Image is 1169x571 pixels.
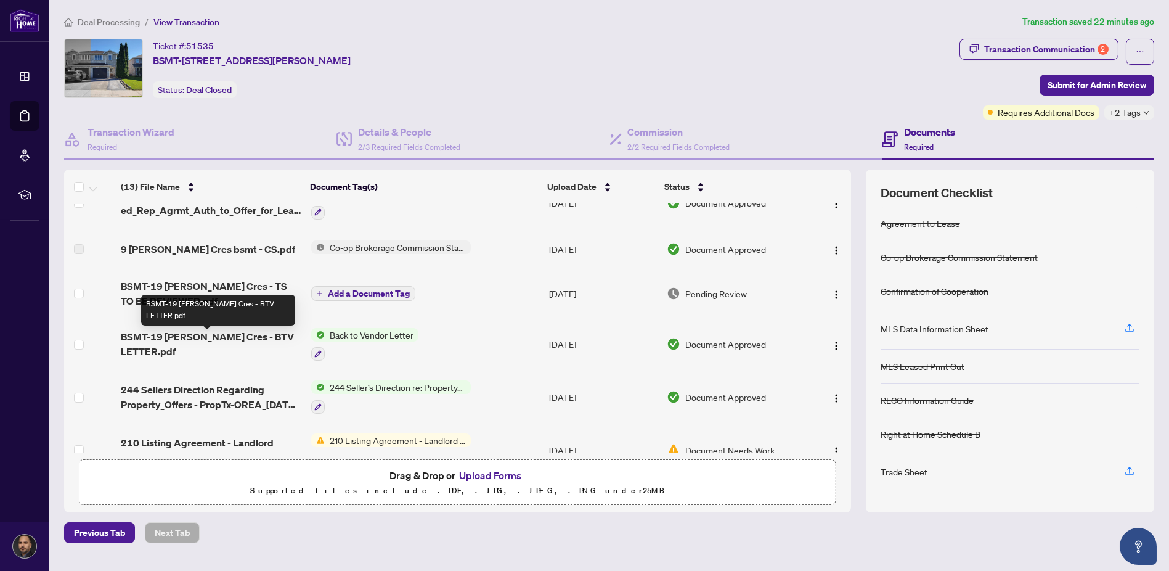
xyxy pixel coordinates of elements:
[305,170,542,204] th: Document Tag(s)
[826,387,846,407] button: Logo
[311,328,418,361] button: Status IconBack to Vendor Letter
[1098,44,1109,55] div: 2
[881,322,988,335] div: MLS Data Information Sheet
[685,242,766,256] span: Document Approved
[79,460,836,506] span: Drag & Drop orUpload FormsSupported files include .PDF, .JPG, .JPEG, .PNG under25MB
[826,239,846,259] button: Logo
[542,170,659,204] th: Upload Date
[831,393,841,403] img: Logo
[328,289,410,298] span: Add a Document Tag
[153,39,214,53] div: Ticket #:
[121,435,301,465] span: 210 Listing Agreement - Landlord Representation Agreement - Authority to Offer for Lease - PropTx...
[628,125,730,139] h4: Commission
[664,180,690,194] span: Status
[685,443,775,457] span: Document Needs Work
[64,522,135,543] button: Previous Tab
[141,295,295,326] div: BSMT-19 [PERSON_NAME] Cres - BTV LETTER.pdf
[116,170,306,204] th: (13) File Name
[1143,110,1149,116] span: down
[1048,75,1146,95] span: Submit for Admin Review
[881,359,964,373] div: MLS Leased Print Out
[121,242,295,257] span: 9 [PERSON_NAME] Cres bsmt - CS.pdf
[455,467,525,483] button: Upload Forms
[121,329,301,359] span: BSMT-19 [PERSON_NAME] Cres - BTV LETTER.pdf
[325,433,471,447] span: 210 Listing Agreement - Landlord Representation Agreement Authority to Offer forLease
[325,380,471,394] span: 244 Seller’s Direction re: Property/Offers
[881,216,960,230] div: Agreement to Lease
[311,380,471,414] button: Status Icon244 Seller’s Direction re: Property/Offers
[628,142,730,152] span: 2/2 Required Fields Completed
[667,337,680,351] img: Document Status
[685,287,747,300] span: Pending Review
[64,18,73,27] span: home
[881,250,1038,264] div: Co-op Brokerage Commission Statement
[984,39,1109,59] div: Transaction Communication
[121,382,301,412] span: 244 Sellers Direction Regarding Property_Offers - PropTx-OREA_[DATE] 13_15_52.pdf
[831,199,841,209] img: Logo
[325,240,471,254] span: Co-op Brokerage Commission Statement
[881,184,993,202] span: Document Checklist
[667,242,680,256] img: Document Status
[667,390,680,404] img: Document Status
[667,443,680,457] img: Document Status
[78,17,140,28] span: Deal Processing
[1136,47,1144,56] span: ellipsis
[88,142,117,152] span: Required
[881,284,988,298] div: Confirmation of Cooperation
[826,440,846,460] button: Logo
[881,393,974,407] div: RECO Information Guide
[311,380,325,394] img: Status Icon
[998,105,1094,119] span: Requires Additional Docs
[88,125,174,139] h4: Transaction Wizard
[904,142,934,152] span: Required
[544,424,662,477] td: [DATE]
[1040,75,1154,96] button: Submit for Admin Review
[881,427,980,441] div: Right at Home Schedule B
[87,483,828,498] p: Supported files include .PDF, .JPG, .JPEG, .PNG under 25 MB
[317,290,323,297] span: plus
[544,269,662,318] td: [DATE]
[544,371,662,424] td: [DATE]
[325,328,418,342] span: Back to Vendor Letter
[145,522,200,543] button: Next Tab
[904,125,955,139] h4: Documents
[13,535,36,558] img: Profile Icon
[186,84,232,96] span: Deal Closed
[186,41,214,52] span: 51535
[831,245,841,255] img: Logo
[544,318,662,371] td: [DATE]
[153,81,237,98] div: Status:
[311,433,325,447] img: Status Icon
[389,467,525,483] span: Drag & Drop or
[826,284,846,303] button: Logo
[65,39,142,97] img: IMG-E12368467_1.jpg
[1109,105,1141,120] span: +2 Tags
[881,465,927,479] div: Trade Sheet
[831,446,841,456] img: Logo
[1120,528,1157,565] button: Open asap
[311,328,325,342] img: Status Icon
[959,39,1118,60] button: Transaction Communication2
[121,279,301,308] span: BSMT-19 [PERSON_NAME] Cres - TS TO BE REVIEWED.pdf
[831,341,841,351] img: Logo
[145,15,149,29] li: /
[667,287,680,300] img: Document Status
[10,9,39,32] img: logo
[544,229,662,269] td: [DATE]
[659,170,806,204] th: Status
[826,334,846,354] button: Logo
[685,390,766,404] span: Document Approved
[74,523,125,543] span: Previous Tab
[311,286,415,301] button: Add a Document Tag
[547,180,597,194] span: Upload Date
[358,125,460,139] h4: Details & People
[831,290,841,300] img: Logo
[1022,15,1154,29] article: Transaction saved 22 minutes ago
[121,180,180,194] span: (13) File Name
[311,285,415,302] button: Add a Document Tag
[153,17,219,28] span: View Transaction
[358,142,460,152] span: 2/3 Required Fields Completed
[311,240,325,254] img: Status Icon
[311,240,471,254] button: Status IconCo-op Brokerage Commission Statement
[153,53,351,68] span: BSMT-[STREET_ADDRESS][PERSON_NAME]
